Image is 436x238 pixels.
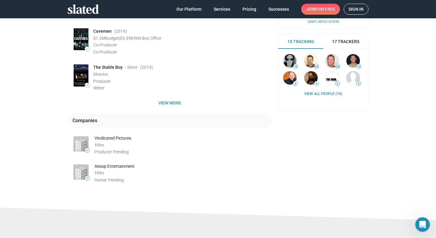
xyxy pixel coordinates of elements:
[325,71,339,85] img: Dylan Brown
[335,65,340,68] span: 28
[113,149,129,154] span: Pending
[72,117,100,124] div: Companies
[97,170,104,175] span: film
[214,4,230,15] span: Services
[415,217,430,232] iframe: Intercom live chat
[125,64,138,70] span: - Short
[314,65,319,68] span: 66
[301,4,340,15] a: Joinfor free
[176,4,201,15] span: Our Platform
[357,82,361,86] span: 4
[93,49,117,54] span: Co-Producer
[85,84,89,87] span: —
[94,135,272,141] div: Vindicated Pictures
[304,92,342,97] a: View all People (10)
[97,143,104,148] span: film
[74,64,88,86] img: Poster: The Stable Boy
[335,82,340,86] span: 9
[349,4,364,14] span: Sign in
[85,177,89,180] span: 1
[114,28,127,34] span: (2014 )
[105,36,119,41] span: budget
[119,36,120,41] span: |
[85,148,89,152] span: 1
[268,4,289,15] span: Successes
[74,28,88,50] img: Poster: Cavemen
[74,165,88,179] img: Aesop Entertainment
[314,82,319,86] span: 9
[344,4,368,15] a: Sign in
[93,36,105,41] span: $1.2M
[304,54,318,68] img: Tom McCarthy
[134,36,161,41] span: WW Box Office
[108,178,124,182] span: Pending
[93,42,117,47] span: Co-Producer
[93,28,112,34] span: Cavemen
[94,178,107,182] span: Owner
[94,143,97,148] span: 1
[68,97,272,108] button: View more
[264,4,294,15] a: Successes
[316,4,335,15] span: for free
[325,54,339,68] img: Hunter Hancock
[94,149,112,154] span: Producer
[293,82,297,86] span: 9
[72,97,267,108] span: View more
[74,137,88,151] img: Vindicated Pictures
[140,64,153,70] span: (2014 )
[242,4,256,15] span: Pricing
[285,19,361,24] button: Learn about scores
[93,86,105,90] span: Writer
[172,4,206,15] a: Our Platform
[287,39,314,45] span: 10 Tracking
[85,47,89,51] span: —
[209,4,235,15] a: Services
[94,170,97,175] span: 1
[93,79,111,84] span: Producer
[93,64,123,70] span: The Stable Boy
[120,36,134,41] span: $5.95K
[357,65,361,68] span: 15
[283,71,297,85] img: Marty Ryan
[283,54,297,68] img: John Papsidera
[332,39,359,45] span: 17 Trackers
[238,4,261,15] a: Pricing
[93,72,108,77] span: Director
[94,163,272,169] div: Aesop Entertainment
[346,54,360,68] img: Sean Yates
[306,4,335,15] span: Join
[304,71,318,85] img: Herschel Faber
[293,65,297,68] span: 79
[346,71,360,85] img: Robert Steinman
